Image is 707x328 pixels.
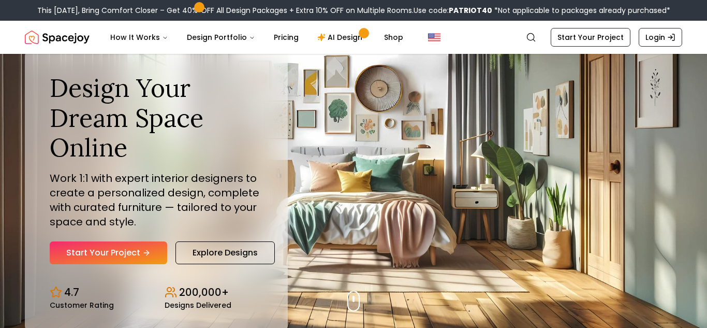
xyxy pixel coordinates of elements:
a: AI Design [309,27,374,48]
button: Design Portfolio [179,27,263,48]
a: Shop [376,27,411,48]
div: This [DATE], Bring Comfort Closer – Get 40% OFF All Design Packages + Extra 10% OFF on Multiple R... [37,5,670,16]
nav: Global [25,21,682,54]
a: Start Your Project [50,241,167,264]
span: *Not applicable to packages already purchased* [492,5,670,16]
nav: Main [102,27,411,48]
a: Pricing [266,27,307,48]
span: Use code: [414,5,492,16]
img: United States [428,31,440,44]
small: Designs Delivered [165,302,231,309]
p: 200,000+ [179,285,229,300]
p: 4.7 [64,285,79,300]
h1: Design Your Dream Space Online [50,73,263,163]
a: Spacejoy [25,27,90,48]
img: Spacejoy Logo [25,27,90,48]
p: Work 1:1 with expert interior designers to create a personalized design, complete with curated fu... [50,171,263,229]
small: Customer Rating [50,302,114,309]
div: Design stats [50,277,263,309]
button: How It Works [102,27,176,48]
a: Login [639,28,682,47]
a: Start Your Project [551,28,630,47]
a: Explore Designs [175,241,275,264]
b: PATRIOT40 [449,5,492,16]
